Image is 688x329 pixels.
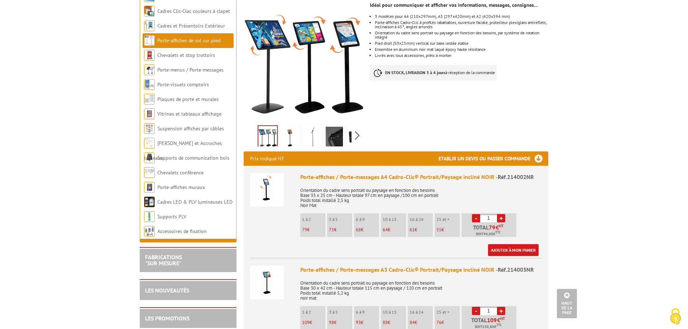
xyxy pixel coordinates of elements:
[383,319,388,325] span: 88
[144,167,155,178] img: Chevalets conférence
[300,266,542,274] div: Porte-affiches / Porte-messages A3 Cadro-Clic® Portrait/Paysage incliné NOIR -
[436,217,460,222] p: 25 et +
[157,23,225,29] a: Cadres et Présentoirs Extérieur
[157,184,205,190] a: Porte-affiches muraux
[436,319,441,325] span: 76
[300,183,542,208] p: Orientation du cadre sens portrait ou paysage en fonction des besoins Base 33 x 25 cm - Hauteur t...
[370,2,538,8] strong: Idéal pour communiquer et afficher vos informations, messages, consignes…
[487,317,497,323] span: 109
[250,266,284,299] img: Porte-affiches / Porte-messages A3 Cadro-Clic® Portrait/Paysage incliné NOIR
[472,307,480,315] a: -
[385,70,445,75] strong: EN STOCK, LIVRAISON 3 à 4 jours
[329,320,352,325] p: €
[439,151,548,166] h3: Etablir un devis ou passer commande
[145,315,190,322] a: LES PROMOTIONS
[329,310,352,315] p: 3 à 5
[356,227,379,232] p: €
[157,199,233,205] a: Cadres LED & PLV lumineuses LED
[375,31,548,39] li: Orientation du cadre sens portrait ou paysage en fonction des besoins, par système de rotation in...
[436,227,460,232] p: €
[495,230,501,234] sup: TTC
[144,6,155,16] img: Cadres Clic-Clac couleurs à clapet
[144,211,155,222] img: Supports PLV
[383,227,388,233] span: 64
[144,20,155,31] img: Cadres et Présentoirs Extérieur
[436,227,441,233] span: 55
[244,2,364,123] img: 214002nr_214003nr_214902nr.jpg
[157,125,224,132] a: Suspension affiches par câbles
[498,173,534,180] span: Réf.214002NR
[483,231,493,237] span: 94,80
[144,182,155,193] img: Porte-affiches muraux
[157,8,230,14] a: Cadres Clic-Clac couleurs à clapet
[375,41,548,45] li: Pied droit (50x25mm) vertical sur base lestée stable
[476,231,501,237] span: Soit €
[300,276,542,301] p: Orientation du cadre sens portrait ou paysage en fonction des besoins Base 30 x 42 cm - Hauteur t...
[356,217,379,222] p: 6 à 9
[500,316,505,321] sup: HT
[157,155,229,161] a: Supports de communication bois
[383,217,406,222] p: 10 à 15
[144,79,155,90] img: Porte-visuels comptoirs
[157,96,219,102] a: Plaques de porte et murales
[383,320,406,325] p: €
[250,151,284,166] p: Prix indiqué HT
[302,227,307,233] span: 79
[302,320,325,325] p: €
[302,319,310,325] span: 109
[663,305,688,329] button: Cookies (fenêtre modale)
[489,224,496,230] span: 79
[144,35,155,46] img: Porte-affiches de sol sur pied
[304,127,321,149] img: 214002nr_profil.jpg
[354,130,361,141] span: Next
[410,319,415,325] span: 84
[329,227,352,232] p: €
[300,173,542,181] div: Porte-affiches / Porte-messages A4 Cadro-Clic® Portrait/Paysage incliné NOIR -
[356,310,379,315] p: 6 à 9
[436,320,460,325] p: €
[144,138,155,149] img: Cimaises et Accroches tableaux
[498,266,534,273] span: Réf.214003NR
[157,37,220,44] a: Porte-affiches de sol sur pied
[302,217,325,222] p: 1 à 2
[258,126,277,148] img: 214002nr_214003nr_214902nr.jpg
[383,310,406,315] p: 10 à 15
[488,244,539,256] a: Ajouter à mon panier
[496,323,502,327] sup: TTC
[370,65,497,81] p: à réception de la commande
[410,217,433,222] p: 16 à 24
[157,111,221,117] a: Vitrines et tableaux affichage
[144,226,155,237] img: Accessoires de fixation
[375,20,548,29] li: Porte-affiches Cadro-Clic à profilés rabattables, ouverture faciale, protecteur plexiglass antire...
[144,50,155,61] img: Chevalets et stop trottoirs
[281,127,298,149] img: 214003nr_porte-messages_a3_cadro-clic_portrait_paysage_incline_noir_mokup.jpg
[497,214,505,222] a: +
[144,94,155,105] img: Plaques de porte et murales
[499,223,503,228] sup: HT
[375,47,548,52] li: Ensemble en aluminium noir mat laqué époxy haute résistance
[144,108,155,119] img: Vitrines et tableaux affichage
[356,320,379,325] p: €
[145,253,182,267] a: FABRICATIONS"Sur Mesure"
[157,169,204,176] a: Chevalets conférence
[329,319,334,325] span: 98
[157,228,207,234] a: Accessoires de fixation
[496,224,499,230] span: €
[144,64,155,75] img: Porte-menus / Porte-messages
[157,213,186,220] a: Supports PLV
[144,123,155,134] img: Suspension affiches par câbles
[157,81,209,88] a: Porte-visuels comptoirs
[497,307,505,315] a: +
[410,227,433,232] p: €
[463,224,516,237] p: Total
[375,14,548,19] div: 3 modèles pour A4 (210x297mm), A3 (297x420mm) et A2 (420x594 mm)
[410,227,415,233] span: 61
[326,127,343,149] img: 214002nr_ouvert.jpg
[302,227,325,232] p: €
[356,319,361,325] span: 93
[302,310,325,315] p: 1 à 2
[666,308,684,325] img: Cookies (fenêtre modale)
[410,320,433,325] p: €
[157,52,215,58] a: Chevalets et stop trottoirs
[348,127,365,149] img: 214002nr_dos.jpg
